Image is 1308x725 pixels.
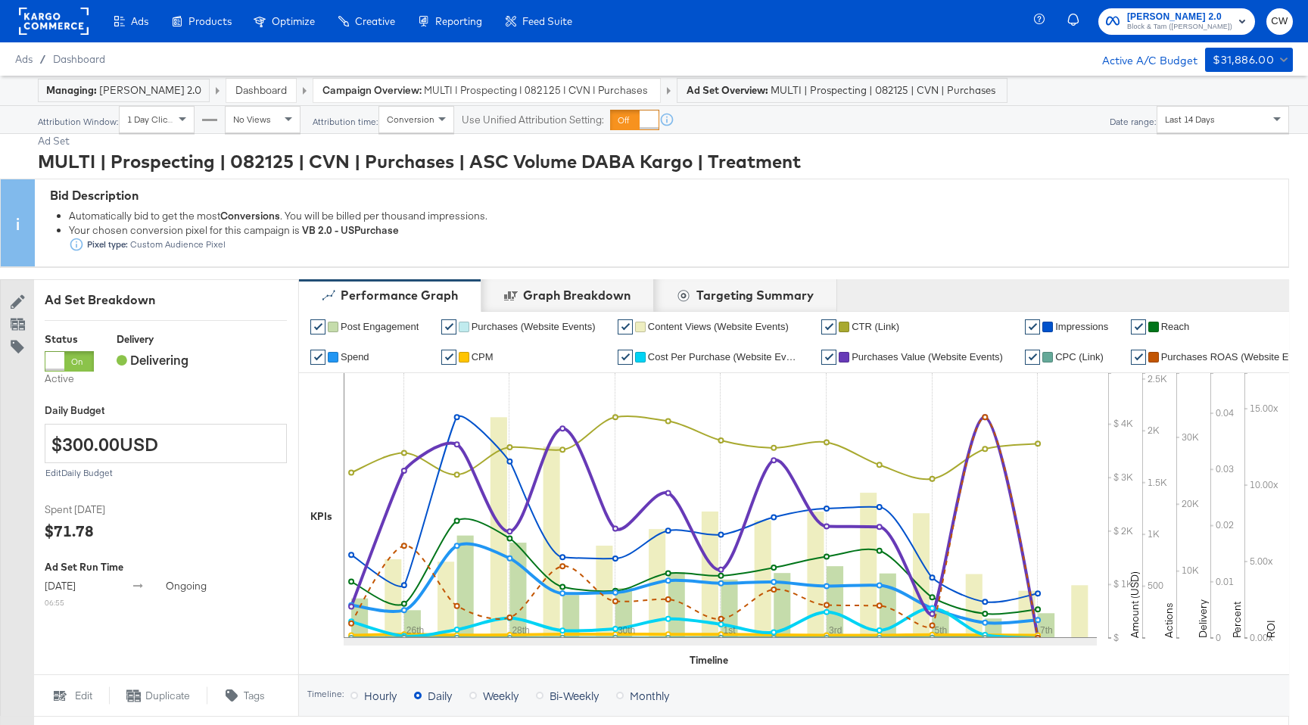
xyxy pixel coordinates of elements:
button: Edit [33,686,109,705]
strong: Pixel type: [87,239,128,250]
strong: Conversions [220,210,280,223]
span: Reporting [435,15,482,27]
text: ROI [1264,620,1278,638]
span: Last 14 Days [1165,114,1215,125]
span: 1 Day Clicks [127,114,176,125]
sub: 06:55 [45,597,64,608]
div: Date range: [1109,117,1157,127]
div: Bid Description [50,187,1281,204]
a: Dashboard [235,83,287,97]
div: Custom Audience Pixel [84,240,226,250]
div: Ad Set Breakdown [45,291,287,309]
label: Daily Budget [45,403,287,418]
span: Feed Suite [522,15,572,27]
a: ✔ [821,319,836,334]
a: ✔ [1131,319,1146,334]
div: Automatically bid to get the most . You will be billed per thousand impressions. [69,210,1281,224]
text: Delivery [1196,599,1210,638]
div: Status [45,332,94,347]
span: Reach [1161,321,1190,332]
button: $31,886.00 [1205,48,1293,72]
div: Attribution time: [312,117,378,127]
a: ✔ [618,319,633,334]
span: Monthly [630,688,669,703]
span: CTR (Link) [852,321,899,332]
div: Active A/C Budget [1086,48,1197,70]
span: CW [1272,13,1287,30]
strong: Campaign Overview: [322,83,422,97]
text: Actions [1162,602,1176,638]
a: ✔ [441,350,456,365]
div: KPIs [310,509,332,524]
label: Use Unified Attribution Setting: [462,113,604,127]
button: Tags [207,686,283,705]
text: Percent [1230,602,1244,638]
span: Creative [355,15,395,27]
span: Daily [428,688,452,703]
span: Optimize [272,15,315,27]
div: Targeting Summary [696,287,814,304]
div: Ad Set Run Time [45,560,287,574]
div: Edit Daily Budget [45,468,287,478]
a: Dashboard [53,53,105,65]
button: Duplicate [109,686,207,705]
div: $71.78 [45,520,94,542]
span: Duplicate [145,689,190,703]
a: ✔ [310,319,325,334]
strong: Managing: [46,84,97,96]
span: Impressions [1055,321,1108,332]
span: Content Views (Website Events) [648,321,789,332]
span: Spend [341,351,369,362]
span: ongoing [166,579,207,593]
span: Ads [15,53,33,65]
div: MULTI | Prospecting | 082125 | CVN | Purchases | ASC Volume DABA Kargo | Treatment [38,148,1289,174]
a: ✔ [821,350,836,365]
span: Products [188,15,232,27]
text: Amount (USD) [1128,571,1141,638]
span: Hourly [364,688,397,703]
span: Ads [131,15,148,27]
span: Bi-Weekly [550,688,599,703]
div: Delivery [117,332,188,347]
a: ✔ [1025,319,1040,334]
span: Block & Tam ([PERSON_NAME]) [1127,21,1232,33]
span: CPC (Link) [1055,351,1104,362]
div: Performance Graph [341,287,458,304]
a: ✔ [1131,350,1146,365]
span: Post Engagement [341,321,419,332]
a: ✔ [310,350,325,365]
div: Your chosen conversion pixel for this campaign is [69,223,1281,253]
span: Weekly [483,688,519,703]
span: MULTI | Prospecting | 082125 | CVN | Purchases | ASC Volume DABA Kargo | Treatment [424,83,651,98]
div: $31,886.00 [1213,51,1274,70]
span: No Views [233,114,271,125]
strong: Ad Set Overview: [687,84,768,96]
span: MULTI | Prospecting | 082125 | CVN | Purchases | ASC Volume DABA Kargo | Treatment [771,83,998,98]
a: ✔ [441,319,456,334]
div: Graph Breakdown [523,287,631,304]
span: / [33,53,53,65]
div: Attribution Window: [37,117,119,127]
span: Delivering [117,351,188,368]
div: [PERSON_NAME] 2.0 [46,83,201,98]
span: Purchases Value (Website Events) [852,351,1003,362]
div: Timeline: [307,689,344,699]
div: Timeline [690,653,728,667]
button: [PERSON_NAME] 2.0Block & Tam ([PERSON_NAME]) [1098,8,1255,35]
span: Tags [244,689,265,703]
span: Conversion [387,114,434,125]
div: Ad Set [38,134,1289,148]
a: Campaign Overview: MULTI | Prospecting | 082125 | CVN | Purchases | ASC Volume DABA Kargo [322,83,651,97]
a: ✔ [1025,350,1040,365]
span: [PERSON_NAME] 2.0 [1127,9,1232,25]
strong: VB 2.0 - US Purchase [302,223,399,237]
button: CW [1266,8,1293,35]
span: Spent [DATE] [45,503,158,517]
span: Purchases (Website Events) [472,321,596,332]
label: Active [45,372,94,386]
span: CPM [472,351,494,362]
span: [DATE] [45,579,76,593]
a: ✔ [618,350,633,365]
span: Cost Per Purchase (Website Events) [648,351,799,362]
